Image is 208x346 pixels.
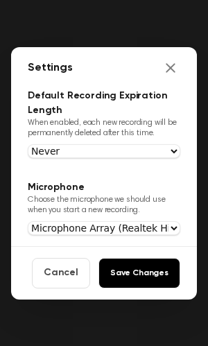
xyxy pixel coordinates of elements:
h2: Settings [28,60,73,76]
button: Close settings [161,58,180,78]
h3: Microphone [28,180,180,195]
button: Cancel [32,258,90,288]
h3: Default Recording Expiration Length [28,89,180,118]
button: Save Changes [98,258,180,288]
p: Choose the microphone we should use when you start a new recording. [28,195,180,216]
p: When enabled, each new recording will be permanently deleted after this time. [28,118,180,139]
